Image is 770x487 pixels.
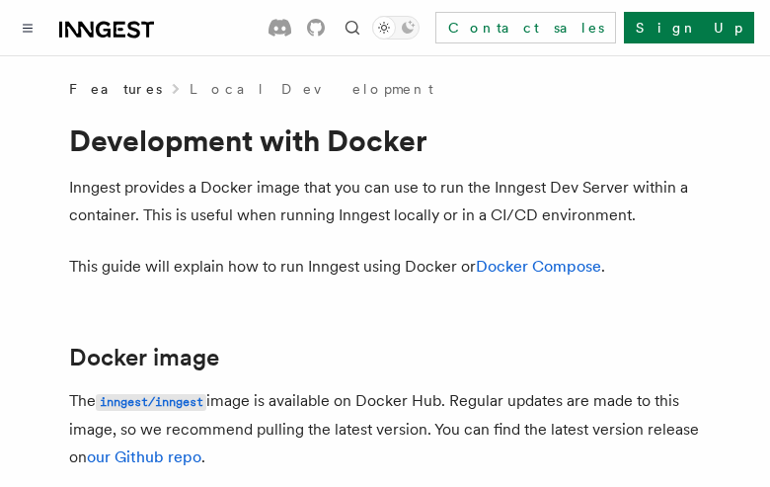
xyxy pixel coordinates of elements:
a: inngest/inngest [96,391,206,410]
button: Toggle navigation [16,16,39,40]
a: Local Development [190,79,433,99]
a: our Github repo [87,447,201,466]
a: Sign Up [624,12,754,43]
span: Features [69,79,162,99]
p: The image is available on Docker Hub. Regular updates are made to this image, so we recommend pul... [69,387,701,471]
a: Docker Compose [476,257,601,276]
a: Docker image [69,344,219,371]
code: inngest/inngest [96,394,206,411]
h1: Development with Docker [69,122,701,158]
button: Find something... [341,16,364,40]
button: Toggle dark mode [372,16,420,40]
p: Inngest provides a Docker image that you can use to run the Inngest Dev Server within a container... [69,174,701,229]
a: Contact sales [435,12,616,43]
p: This guide will explain how to run Inngest using Docker or . [69,253,701,281]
